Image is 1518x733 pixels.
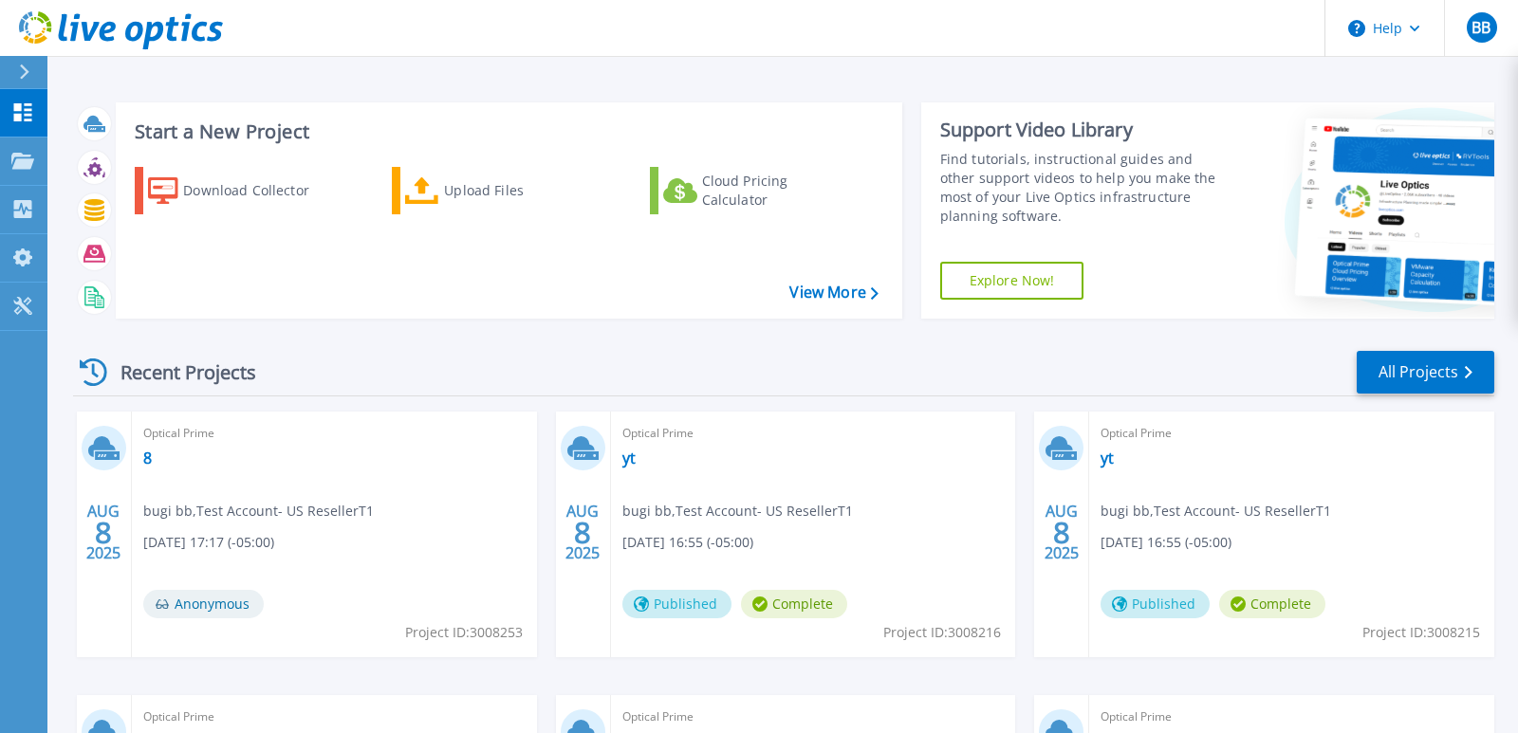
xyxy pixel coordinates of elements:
[1362,622,1480,643] span: Project ID: 3008215
[143,423,526,444] span: Optical Prime
[1472,20,1490,35] span: BB
[565,498,601,567] div: AUG 2025
[405,622,523,643] span: Project ID: 3008253
[650,167,861,214] a: Cloud Pricing Calculator
[741,590,847,618] span: Complete
[1053,524,1070,541] span: 8
[574,524,591,541] span: 8
[143,706,526,727] span: Optical Prime
[940,150,1229,226] div: Find tutorials, instructional guides and other support videos to help you make the most of your L...
[85,498,121,567] div: AUG 2025
[1101,501,1331,522] span: bugi bb , Test Account- US ResellerT1
[143,590,264,618] span: Anonymous
[702,172,854,210] div: Cloud Pricing Calculator
[1101,706,1483,727] span: Optical Prime
[392,167,603,214] a: Upload Files
[1219,590,1325,618] span: Complete
[940,262,1084,300] a: Explore Now!
[1044,498,1080,567] div: AUG 2025
[135,121,878,142] h3: Start a New Project
[622,423,1005,444] span: Optical Prime
[622,501,853,522] span: bugi bb , Test Account- US ResellerT1
[622,590,731,618] span: Published
[135,167,346,214] a: Download Collector
[183,172,335,210] div: Download Collector
[1101,449,1114,467] a: yt
[95,524,112,541] span: 8
[1101,423,1483,444] span: Optical Prime
[1357,351,1494,394] a: All Projects
[1101,590,1210,618] span: Published
[940,118,1229,142] div: Support Video Library
[622,449,636,467] a: yt
[143,532,274,553] span: [DATE] 17:17 (-05:00)
[1101,532,1231,553] span: [DATE] 16:55 (-05:00)
[622,532,753,553] span: [DATE] 16:55 (-05:00)
[622,706,1005,727] span: Optical Prime
[143,501,374,522] span: bugi bb , Test Account- US ResellerT1
[143,449,152,467] a: 8
[883,622,1001,643] span: Project ID: 3008216
[444,172,596,210] div: Upload Files
[789,284,878,302] a: View More
[73,349,282,395] div: Recent Projects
